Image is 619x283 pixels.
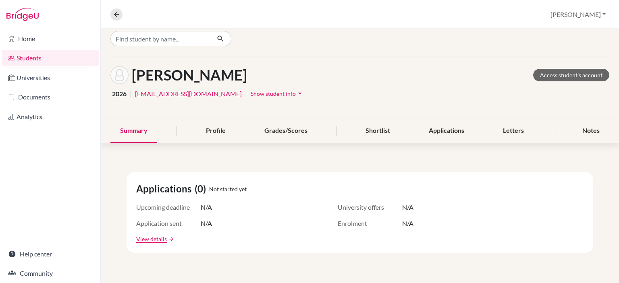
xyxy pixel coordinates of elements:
[136,182,195,196] span: Applications
[6,8,39,21] img: Bridge-U
[209,185,247,193] span: Not started yet
[250,87,304,100] button: Show student infoarrow_drop_down
[110,119,157,143] div: Summary
[135,89,242,99] a: [EMAIL_ADDRESS][DOMAIN_NAME]
[533,69,609,81] a: Access student's account
[338,202,402,212] span: University offers
[493,119,534,143] div: Letters
[132,66,247,84] h1: [PERSON_NAME]
[2,265,99,281] a: Community
[136,202,201,212] span: Upcoming deadline
[2,89,99,105] a: Documents
[196,119,235,143] div: Profile
[255,119,317,143] div: Grades/Scores
[110,31,210,46] input: Find student by name...
[296,89,304,97] i: arrow_drop_down
[338,219,402,228] span: Enrolment
[201,202,212,212] span: N/A
[419,119,474,143] div: Applications
[547,7,609,22] button: [PERSON_NAME]
[167,236,174,242] a: arrow_forward
[2,50,99,66] a: Students
[356,119,400,143] div: Shortlist
[573,119,609,143] div: Notes
[402,202,413,212] span: N/A
[2,31,99,47] a: Home
[2,246,99,262] a: Help center
[402,219,413,228] span: N/A
[245,89,247,99] span: |
[201,219,212,228] span: N/A
[2,109,99,125] a: Analytics
[130,89,132,99] span: |
[2,70,99,86] a: Universities
[251,90,296,97] span: Show student info
[110,66,129,84] img: Astrid Fransson's avatar
[112,89,127,99] span: 2026
[136,219,201,228] span: Application sent
[195,182,209,196] span: (0)
[136,235,167,243] a: View details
